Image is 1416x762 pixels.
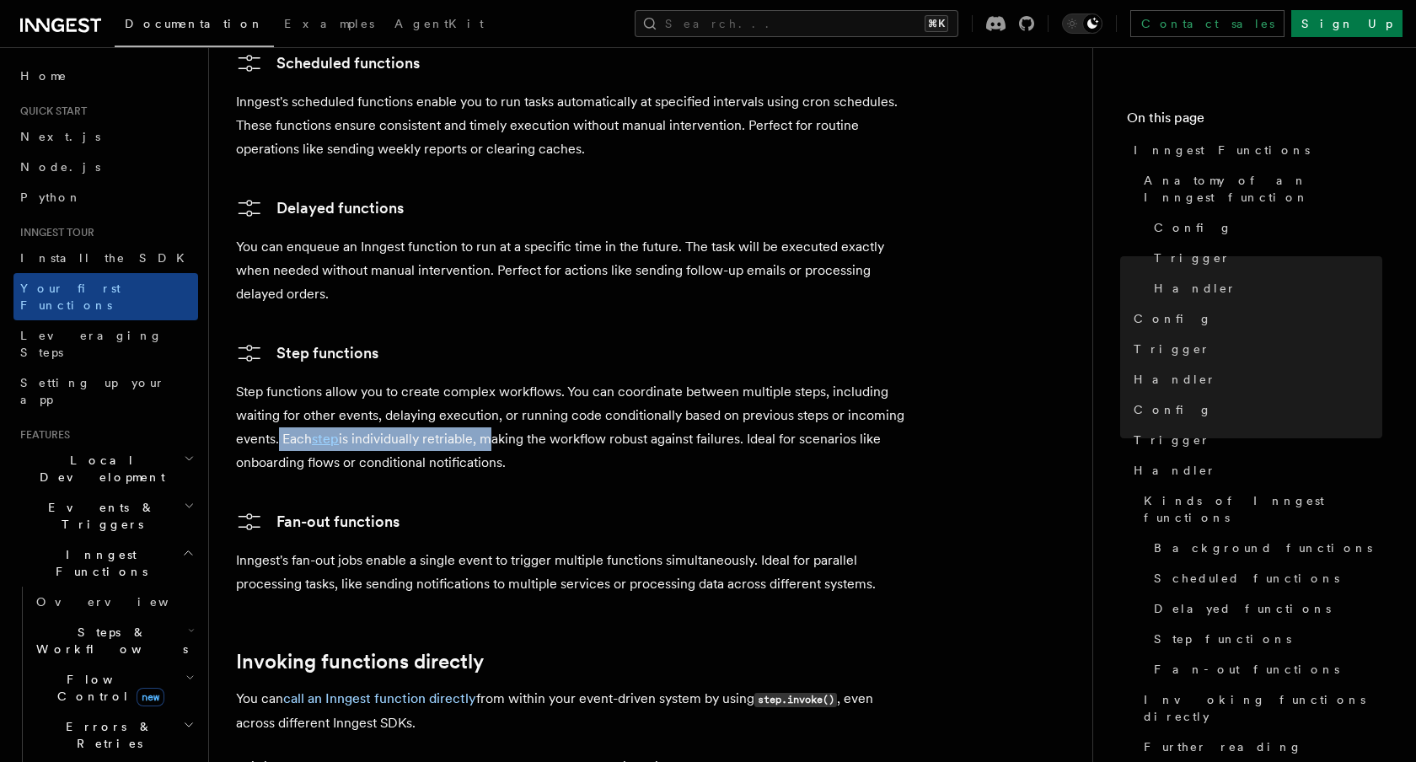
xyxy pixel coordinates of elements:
[20,329,163,359] span: Leveraging Steps
[20,160,100,174] span: Node.js
[20,130,100,143] span: Next.js
[635,10,958,37] button: Search...⌘K
[13,445,198,492] button: Local Development
[1154,219,1232,236] span: Config
[125,17,264,30] span: Documentation
[1127,425,1382,455] a: Trigger
[1154,280,1236,297] span: Handler
[20,190,82,204] span: Python
[284,17,374,30] span: Examples
[13,121,198,152] a: Next.js
[1144,492,1382,526] span: Kinds of Inngest functions
[394,17,484,30] span: AgentKit
[1127,455,1382,486] a: Handler
[1134,462,1216,479] span: Handler
[925,15,948,32] kbd: ⌘K
[236,50,420,77] a: Scheduled functions
[1154,600,1331,617] span: Delayed functions
[1127,364,1382,394] a: Handler
[29,587,198,617] a: Overview
[236,380,910,475] p: Step functions allow you to create complex workflows. You can coordinate between multiple steps, ...
[1134,341,1210,357] span: Trigger
[1154,631,1291,647] span: Step functions
[236,508,400,535] a: Fan-out functions
[29,617,198,664] button: Steps & Workflows
[1137,732,1382,762] a: Further reading
[13,152,198,182] a: Node.js
[13,226,94,239] span: Inngest tour
[236,687,910,735] p: You can from within your event-driven system by using , even across different Inngest SDKs.
[29,711,198,759] button: Errors & Retries
[1147,624,1382,654] a: Step functions
[312,431,339,447] a: step
[20,282,121,312] span: Your first Functions
[115,5,274,47] a: Documentation
[384,5,494,46] a: AgentKit
[13,546,182,580] span: Inngest Functions
[1134,142,1310,158] span: Inngest Functions
[1137,684,1382,732] a: Invoking functions directly
[29,664,198,711] button: Flow Controlnew
[1147,563,1382,593] a: Scheduled functions
[13,182,198,212] a: Python
[1147,654,1382,684] a: Fan-out functions
[1144,691,1382,725] span: Invoking functions directly
[13,105,87,118] span: Quick start
[236,90,910,161] p: Inngest's scheduled functions enable you to run tasks automatically at specified intervals using ...
[1154,250,1231,266] span: Trigger
[1147,593,1382,624] a: Delayed functions
[1134,432,1210,448] span: Trigger
[13,492,198,539] button: Events & Triggers
[1154,570,1339,587] span: Scheduled functions
[29,624,188,657] span: Steps & Workflows
[236,650,484,673] a: Invoking functions directly
[1147,533,1382,563] a: Background functions
[20,251,195,265] span: Install the SDK
[1147,212,1382,243] a: Config
[1130,10,1285,37] a: Contact sales
[13,428,70,442] span: Features
[1134,310,1212,327] span: Config
[1147,273,1382,303] a: Handler
[137,688,164,706] span: new
[1134,401,1212,418] span: Config
[13,539,198,587] button: Inngest Functions
[1144,172,1382,206] span: Anatomy of an Inngest function
[13,320,198,368] a: Leveraging Steps
[1137,486,1382,533] a: Kinds of Inngest functions
[274,5,384,46] a: Examples
[29,671,185,705] span: Flow Control
[13,368,198,415] a: Setting up your app
[13,61,198,91] a: Home
[13,273,198,320] a: Your first Functions
[1127,135,1382,165] a: Inngest Functions
[1154,661,1339,678] span: Fan-out functions
[13,499,184,533] span: Events & Triggers
[1144,738,1302,755] span: Further reading
[1062,13,1102,34] button: Toggle dark mode
[1147,243,1382,273] a: Trigger
[13,452,184,486] span: Local Development
[236,340,378,367] a: Step functions
[36,595,210,609] span: Overview
[13,243,198,273] a: Install the SDK
[1127,303,1382,334] a: Config
[20,376,165,406] span: Setting up your app
[236,235,910,306] p: You can enqueue an Inngest function to run at a specific time in the future. The task will be exe...
[236,195,404,222] a: Delayed functions
[283,690,476,706] a: call an Inngest function directly
[1154,539,1372,556] span: Background functions
[29,718,183,752] span: Errors & Retries
[1127,108,1382,135] h4: On this page
[1127,334,1382,364] a: Trigger
[1137,165,1382,212] a: Anatomy of an Inngest function
[1127,394,1382,425] a: Config
[20,67,67,84] span: Home
[1134,371,1216,388] span: Handler
[1291,10,1403,37] a: Sign Up
[754,693,837,707] code: step.invoke()
[236,549,910,596] p: Inngest's fan-out jobs enable a single event to trigger multiple functions simultaneously. Ideal ...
